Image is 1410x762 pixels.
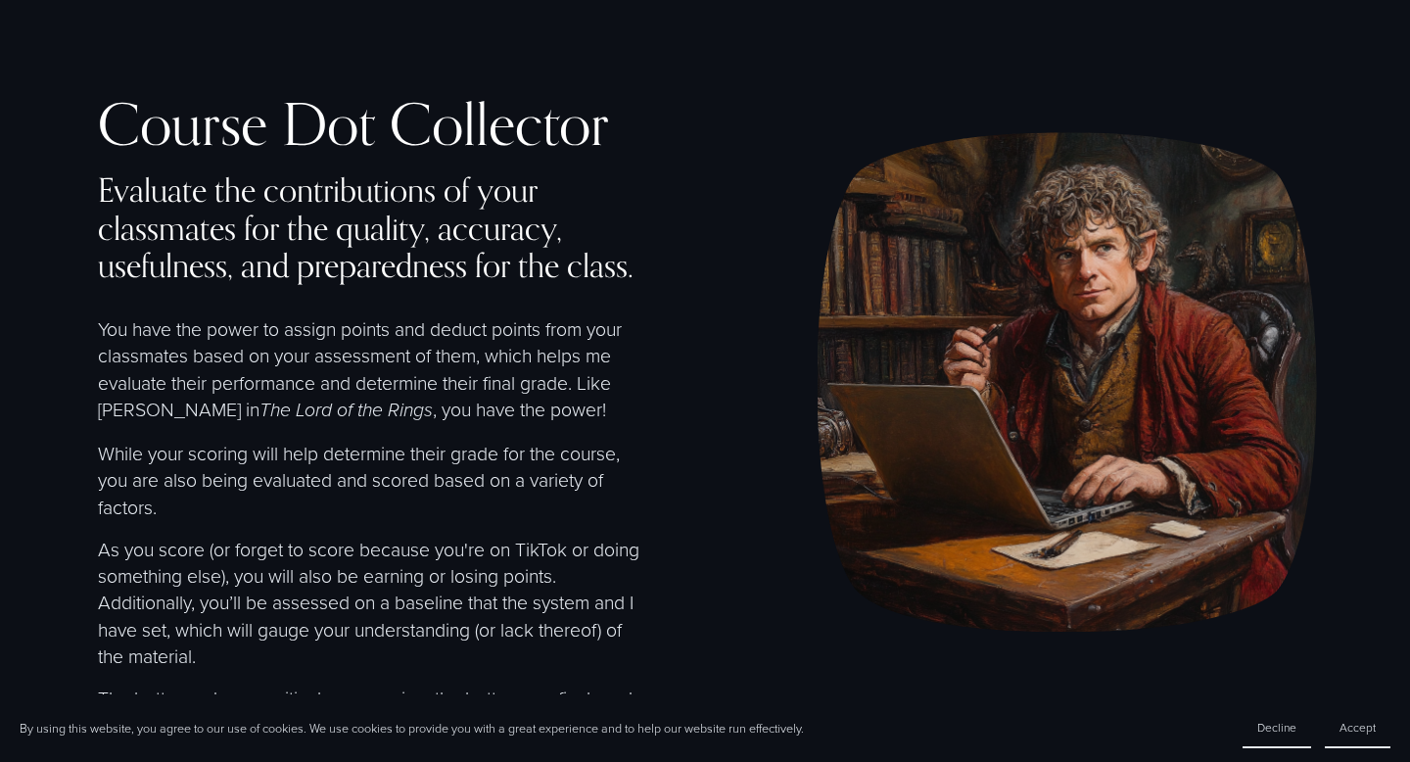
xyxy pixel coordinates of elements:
[98,93,267,156] div: Course
[1243,708,1311,748] button: Decline
[1257,719,1296,736] span: Decline
[98,171,644,284] h4: Evaluate the contributions of your classmates for the quality, accuracy, usefulness, and prepared...
[1339,719,1376,736] span: Accept
[98,440,644,520] p: While your scoring will help determine their grade for the course, you are also being evaluated a...
[390,93,609,156] div: Collector
[98,315,644,424] p: You have the power to assign points and deduct points from your classmates based on your assessme...
[1325,708,1390,748] button: Accept
[20,720,804,738] p: By using this website, you agree to our use of cookies. We use cookies to provide you with a grea...
[98,536,644,669] p: As you score (or forget to score because you're on TikTok or doing something else), you will also...
[282,93,375,156] div: Dot
[259,400,433,422] em: The Lord of the Rings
